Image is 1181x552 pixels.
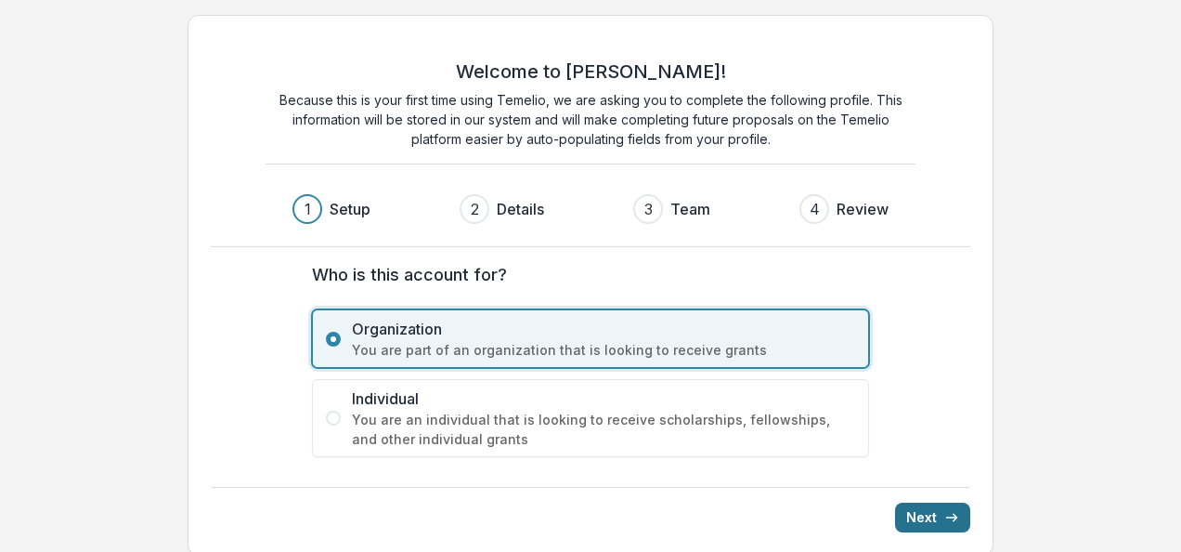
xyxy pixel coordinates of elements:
[810,198,820,220] div: 4
[670,198,710,220] h3: Team
[895,503,970,532] button: Next
[644,198,653,220] div: 3
[292,194,889,224] div: Progress
[330,198,370,220] h3: Setup
[837,198,889,220] h3: Review
[352,410,855,449] span: You are an individual that is looking to receive scholarships, fellowships, and other individual ...
[312,262,858,287] label: Who is this account for?
[352,340,855,360] span: You are part of an organization that is looking to receive grants
[471,198,479,220] div: 2
[266,90,915,149] p: Because this is your first time using Temelio, we are asking you to complete the following profil...
[352,318,855,340] span: Organization
[497,198,544,220] h3: Details
[352,388,855,410] span: Individual
[456,60,726,83] h2: Welcome to [PERSON_NAME]!
[305,198,311,220] div: 1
